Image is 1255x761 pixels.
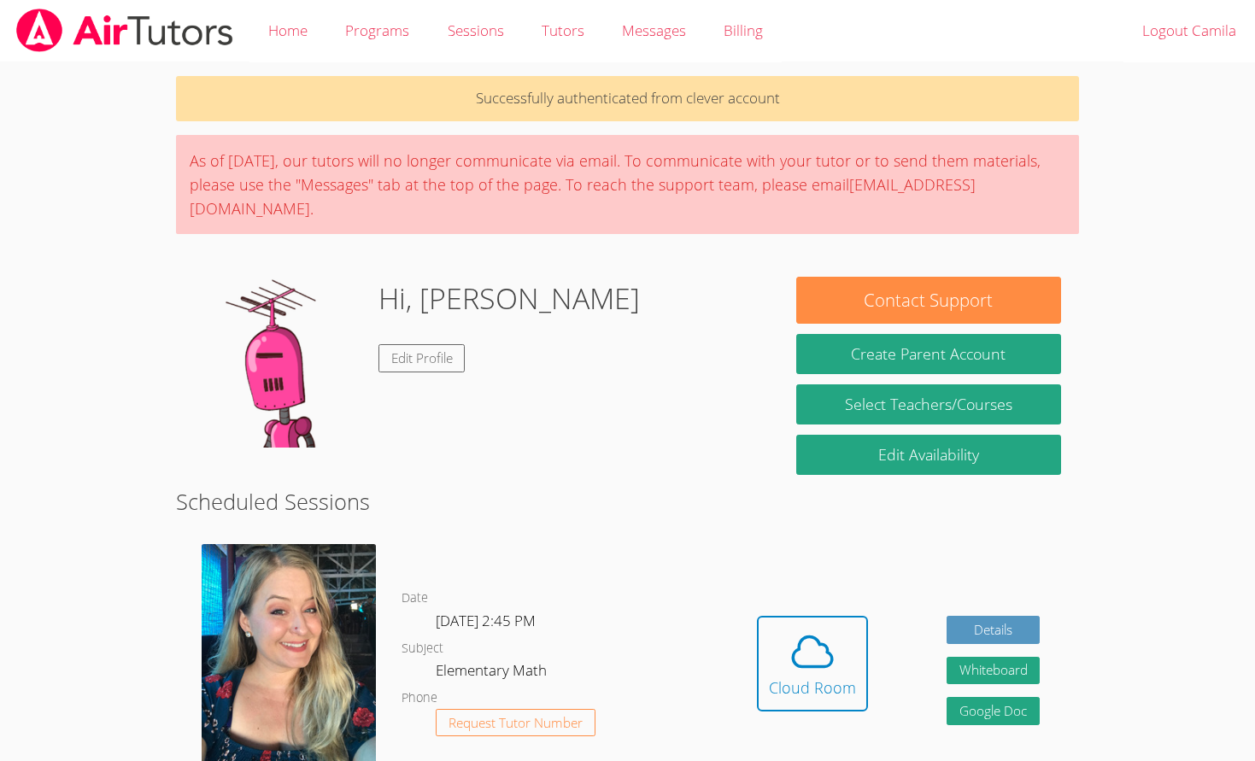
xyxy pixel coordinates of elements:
[947,657,1041,685] button: Whiteboard
[947,616,1041,644] a: Details
[402,688,437,709] dt: Phone
[436,709,595,737] button: Request Tutor Number
[436,611,536,630] span: [DATE] 2:45 PM
[757,616,868,711] button: Cloud Room
[796,277,1061,324] button: Contact Support
[947,697,1041,725] a: Google Doc
[378,277,640,320] h1: Hi, [PERSON_NAME]
[176,76,1080,121] p: Successfully authenticated from clever account
[402,638,443,659] dt: Subject
[436,659,550,688] dd: Elementary Math
[176,135,1080,234] div: As of [DATE], our tutors will no longer communicate via email. To communicate with your tutor or ...
[402,588,428,609] dt: Date
[15,9,235,52] img: airtutors_banner-c4298cdbf04f3fff15de1276eac7730deb9818008684d7c2e4769d2f7ddbe033.png
[449,717,583,729] span: Request Tutor Number
[796,334,1061,374] button: Create Parent Account
[796,435,1061,475] a: Edit Availability
[378,344,466,372] a: Edit Profile
[194,277,365,448] img: default.png
[622,20,686,40] span: Messages
[769,676,856,700] div: Cloud Room
[796,384,1061,424] a: Select Teachers/Courses
[176,485,1080,518] h2: Scheduled Sessions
